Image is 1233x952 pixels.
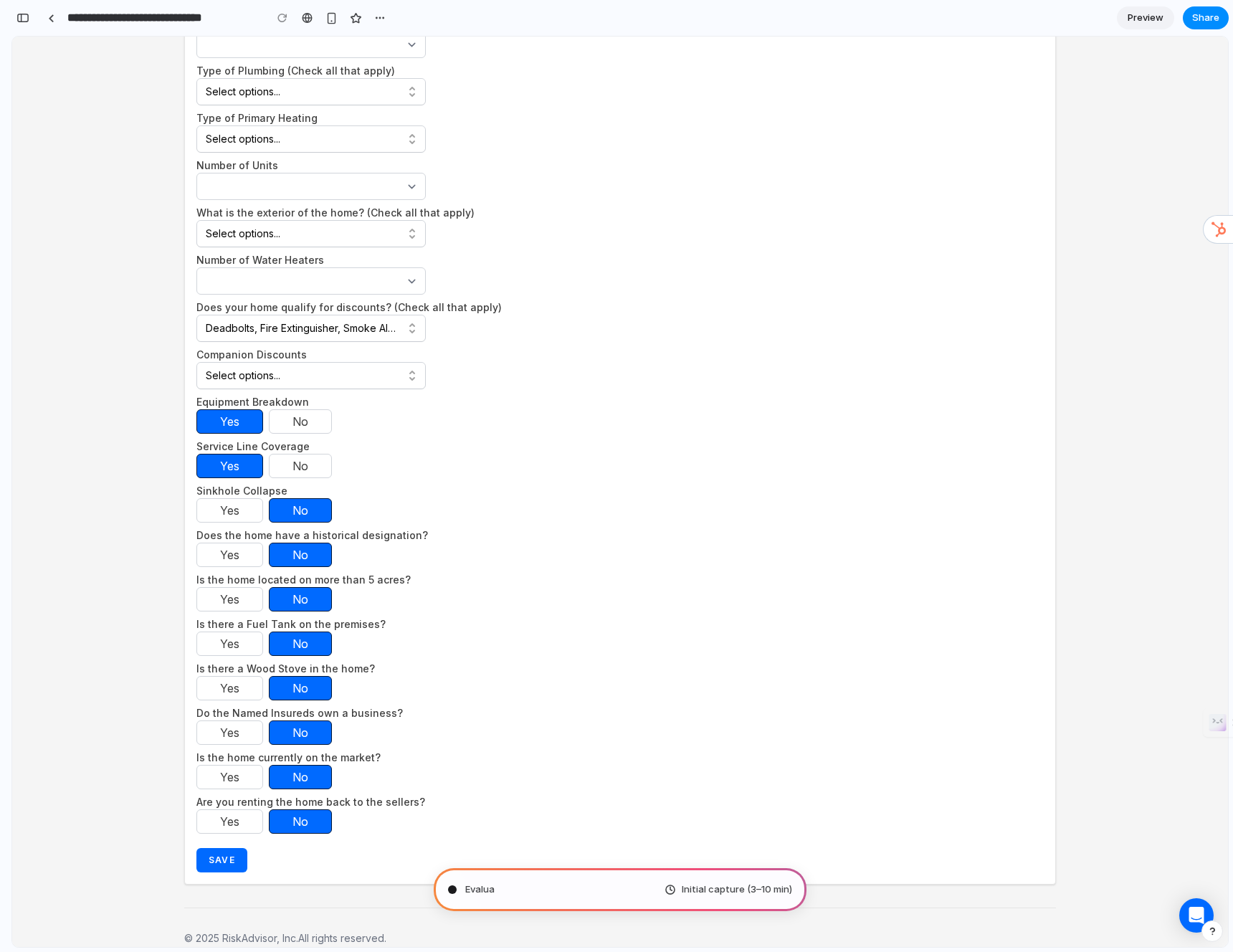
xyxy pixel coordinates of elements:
[465,882,495,897] span: Evalua
[257,462,320,486] span: No
[184,169,1032,184] label: What is the exterior of the home? (Check all that apply)
[184,264,1032,278] label: Does your home qualify for discounts? (Check all that apply)
[257,684,320,708] span: No
[257,773,320,797] span: No
[1117,6,1174,29] a: Preview
[184,75,1032,89] label: Type of Primary Heating
[184,447,1032,462] label: Sinkhole Collapse
[257,506,320,530] span: No
[184,417,251,442] span: Yes
[194,285,384,299] span: Deadbolts, Fire Extinguisher, Smoke Alarm
[1192,11,1219,25] span: Share
[184,216,1032,231] label: Number of Water Heaters
[184,403,1032,417] label: Service Line Coverage
[184,492,1032,506] label: Does the home have a historical designation?
[257,373,320,397] span: No
[184,670,1032,684] label: Do the Named Insureds own a business?
[184,625,1032,639] label: Is there a Wood Stove in the home?
[257,639,320,664] span: No
[194,332,384,346] span: Select options...
[184,551,251,575] span: Yes
[184,811,235,836] button: Save
[185,279,413,305] button: Deadbolts, Fire Extinguisher, Smoke Alarm
[184,728,251,753] span: Yes
[185,326,413,352] button: Select options...
[184,311,1032,325] label: Companion Discounts
[682,882,792,897] span: Initial capture (3–10 min)
[185,90,413,115] button: Select options...
[185,184,413,210] button: Select options...
[1128,11,1163,25] span: Preview
[184,684,251,708] span: Yes
[184,373,251,397] span: Yes
[286,895,374,908] span: All rights reserved.
[257,728,320,753] span: No
[184,595,251,619] span: Yes
[194,190,384,204] span: Select options...
[194,48,384,62] span: Select options...
[184,122,1032,136] label: Number of Units
[257,551,320,575] span: No
[184,581,1032,595] label: Is there a Fuel Tank on the premises?
[184,358,1032,373] label: Equipment Breakdown
[184,714,1032,728] label: Is the home currently on the market?
[184,462,251,486] span: Yes
[184,758,1032,773] label: Are you renting the home back to the sellers?
[185,42,413,68] button: Select options...
[184,639,251,664] span: Yes
[172,895,286,908] span: © 2025 RiskAdvisor, Inc.
[184,506,251,530] span: Yes
[1183,6,1229,29] button: Share
[257,417,320,442] span: No
[257,595,320,619] span: No
[194,95,384,110] span: Select options...
[184,536,1032,551] label: Is the home located on more than 5 acres?
[184,27,1032,42] label: Type of Plumbing (Check all that apply)
[184,773,251,797] span: Yes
